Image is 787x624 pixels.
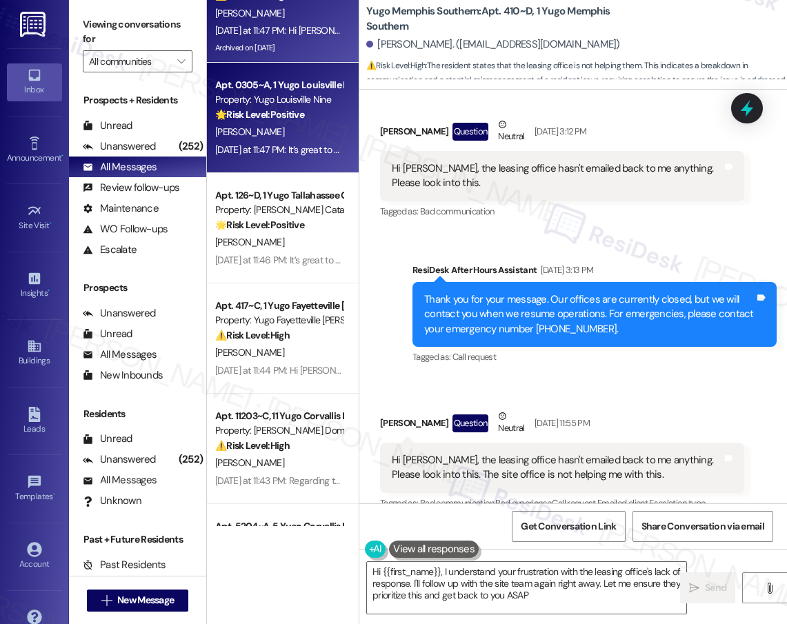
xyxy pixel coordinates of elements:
[412,347,777,367] div: Tagged as:
[764,583,775,594] i: 
[512,511,625,542] button: Get Conversation Link
[83,243,137,257] div: Escalate
[89,50,170,72] input: All communities
[83,14,192,50] label: Viewing conversations for
[380,117,744,151] div: [PERSON_NAME]
[366,4,642,34] b: Yugo Memphis Southern: Apt. 410~D, 1 Yugo Memphis Southern
[83,494,141,508] div: Unknown
[7,267,62,304] a: Insights •
[7,403,62,440] a: Leads
[366,59,787,103] span: : The resident states that the leasing office is not helping them. This indicates a breakdown in ...
[87,590,189,612] button: New Message
[69,93,206,108] div: Prospects + Residents
[367,562,686,614] textarea: Hi {{first_name}}, I understand your frustration with the leasing office's lack of response. I'll...
[420,205,495,217] span: Bad communication
[50,219,52,228] span: •
[83,306,156,321] div: Unanswered
[83,181,179,195] div: Review follow-ups
[641,519,764,534] span: Share Conversation via email
[495,409,527,438] div: Neutral
[412,263,777,282] div: ResiDesk After Hours Assistant
[69,281,206,295] div: Prospects
[392,453,722,483] div: Hi [PERSON_NAME], the leasing office hasn't emailed back to me anything. Please look into this. T...
[83,452,156,467] div: Unanswered
[101,595,112,606] i: 
[7,538,62,575] a: Account
[705,581,726,595] span: Send
[48,286,50,296] span: •
[83,201,159,216] div: Maintenance
[83,119,132,133] div: Unread
[452,351,496,363] span: Call request
[366,37,620,52] div: [PERSON_NAME]. ([EMAIL_ADDRESS][DOMAIN_NAME])
[83,432,132,446] div: Unread
[83,348,157,362] div: All Messages
[366,60,426,71] strong: ⚠️ Risk Level: High
[495,497,552,509] span: Bad experience ,
[175,136,206,157] div: (252)
[495,117,527,146] div: Neutral
[380,493,744,528] div: Tagged as:
[521,519,616,534] span: Get Conversation Link
[83,222,168,236] div: WO Follow-ups
[597,497,649,509] span: Emailed client ,
[531,124,587,139] div: [DATE] 3:12 PM
[452,414,489,432] div: Question
[552,497,597,509] span: Call request ,
[83,558,166,572] div: Past Residents
[61,151,63,161] span: •
[83,473,157,487] div: All Messages
[7,334,62,372] a: Buildings
[680,572,735,603] button: Send
[537,263,594,277] div: [DATE] 3:13 PM
[632,511,773,542] button: Share Conversation via email
[20,12,48,37] img: ResiDesk Logo
[424,292,755,336] div: Thank you for your message. Our offices are currently closed, but we will contact you when we res...
[83,160,157,174] div: All Messages
[380,409,744,443] div: [PERSON_NAME]
[7,199,62,236] a: Site Visit •
[83,368,163,383] div: New Inbounds
[53,490,55,499] span: •
[380,497,706,523] span: Escalation type escalation
[689,583,699,594] i: 
[69,407,206,421] div: Residents
[7,470,62,507] a: Templates •
[83,139,156,154] div: Unanswered
[177,56,185,67] i: 
[69,532,206,547] div: Past + Future Residents
[83,327,132,341] div: Unread
[175,449,206,470] div: (252)
[531,416,590,430] div: [DATE] 11:55 PM
[117,593,174,607] span: New Message
[392,161,722,191] div: Hi [PERSON_NAME], the leasing office hasn't emailed back to me anything. Please look into this.
[452,123,489,140] div: Question
[420,497,495,509] span: Bad communication ,
[7,63,62,101] a: Inbox
[380,201,744,221] div: Tagged as:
